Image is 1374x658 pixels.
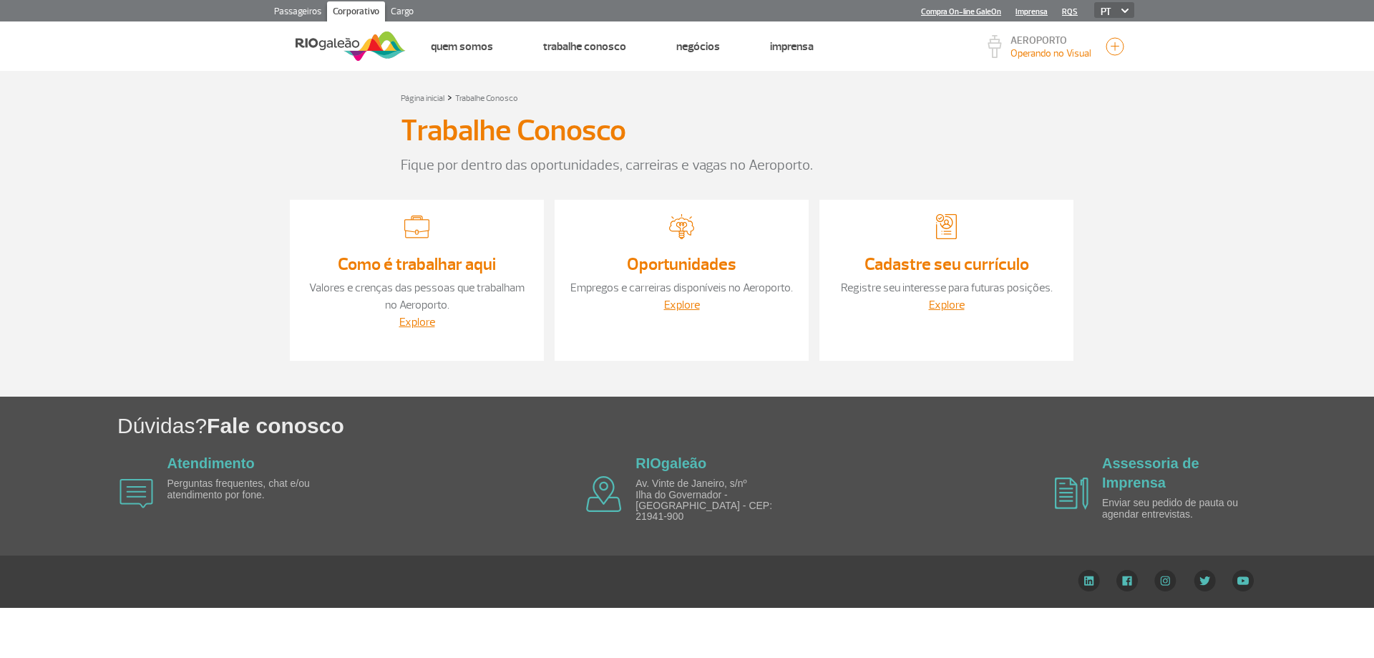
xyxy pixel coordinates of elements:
[676,39,720,54] a: Negócios
[635,455,706,471] a: RIOgaleão
[167,478,332,500] p: Perguntas frequentes, chat e/ou atendimento por fone.
[309,281,525,312] a: Valores e crenças das pessoas que trabalham no Aeroporto.
[1102,498,1267,520] p: Enviar seu pedido de pauta ou agendar entrevistas.
[338,253,496,275] a: Como é trabalhar aqui
[1116,570,1138,591] img: Facebook
[399,315,435,329] a: Explore
[1154,570,1176,591] img: Instagram
[268,1,327,24] a: Passageiros
[921,7,1001,16] a: Compra On-line GaleOn
[431,39,493,54] a: Quem Somos
[770,39,814,54] a: Imprensa
[664,298,700,312] a: Explore
[1055,478,1088,510] img: airplane icon
[929,298,965,312] a: Explore
[401,155,973,176] p: Fique por dentro das oportunidades, carreiras e vagas no Aeroporto.
[447,89,452,105] a: >
[841,281,1053,295] a: Registre seu interesse para futuras posições.
[327,1,385,24] a: Corporativo
[543,39,626,54] a: Trabalhe Conosco
[455,93,518,104] a: Trabalhe Conosco
[1062,7,1078,16] a: RQS
[401,113,626,149] h3: Trabalhe Conosco
[1194,570,1216,591] img: Twitter
[635,478,800,523] p: Av. Vinte de Janeiro, s/nº Ilha do Governador - [GEOGRAPHIC_DATA] - CEP: 21941-900
[120,479,153,508] img: airplane icon
[627,253,736,275] a: Oportunidades
[401,93,444,104] a: Página inicial
[167,455,255,471] a: Atendimento
[586,476,622,512] img: airplane icon
[1232,570,1254,591] img: YouTube
[570,281,793,295] a: Empregos e carreiras disponíveis no Aeroporto.
[385,1,419,24] a: Cargo
[1102,455,1199,490] a: Assessoria de Imprensa
[207,414,344,437] span: Fale conosco
[1010,46,1091,61] p: Visibilidade de 10000m
[864,253,1029,275] a: Cadastre seu currículo
[1015,7,1048,16] a: Imprensa
[1078,570,1100,591] img: LinkedIn
[1010,36,1091,46] p: AEROPORTO
[117,411,1374,440] h1: Dúvidas?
